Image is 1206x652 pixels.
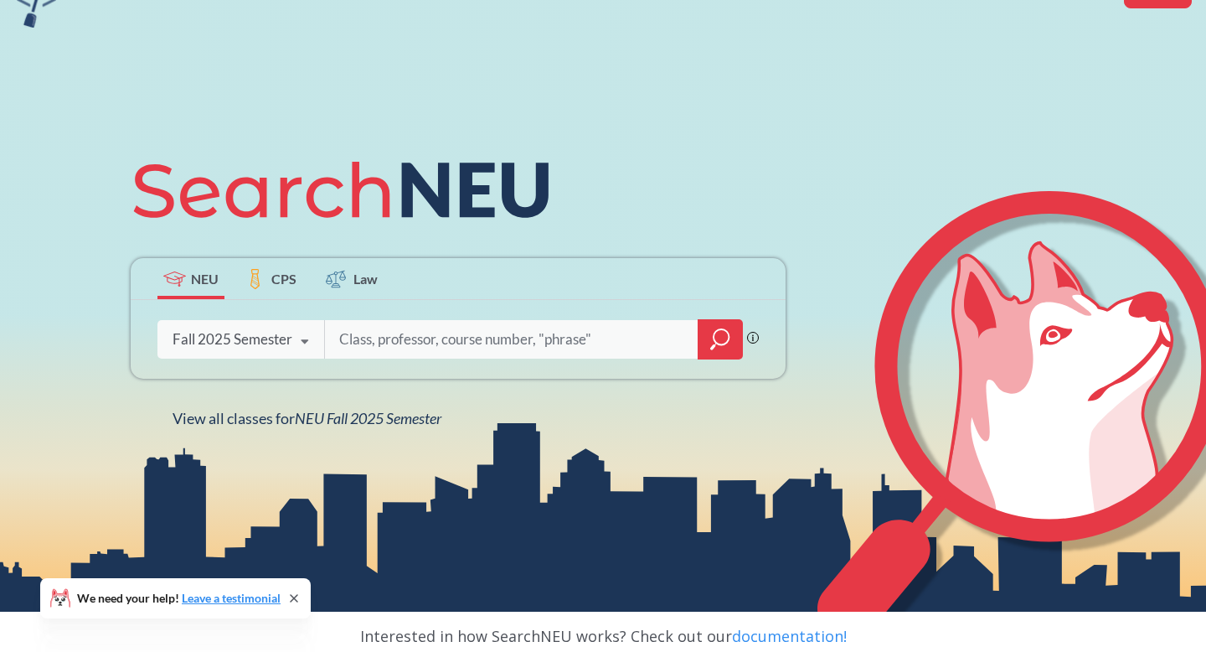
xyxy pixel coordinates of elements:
[732,626,847,646] a: documentation!
[77,592,281,604] span: We need your help!
[173,409,441,427] span: View all classes for
[182,591,281,605] a: Leave a testimonial
[295,409,441,427] span: NEU Fall 2025 Semester
[191,269,219,288] span: NEU
[271,269,296,288] span: CPS
[353,269,378,288] span: Law
[710,328,730,351] svg: magnifying glass
[338,322,686,357] input: Class, professor, course number, "phrase"
[698,319,743,360] div: magnifying glass
[173,330,292,349] div: Fall 2025 Semester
